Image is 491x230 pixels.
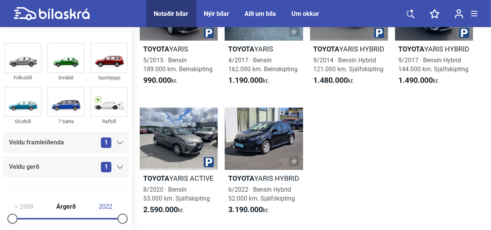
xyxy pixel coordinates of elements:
img: parking.png [204,28,214,38]
div: Rafbíll [90,117,128,126]
div: Sportjeppi [90,73,128,82]
b: 1.190.000 [228,76,263,85]
h2: YARIS [225,45,303,53]
span: kr. [143,205,184,215]
b: 1.480.000 [314,76,348,85]
b: Toyota [314,45,340,53]
div: Skutbíll [4,117,42,126]
span: 1 [101,137,111,148]
span: 5/2015 · Bensín 189.000 km. Beinskipting [143,57,213,73]
span: 1 [101,162,111,172]
img: parking.png [374,28,384,38]
b: Toyota [228,174,254,182]
h2: YARIS HYBRID [225,174,303,183]
a: Allt um bíla [245,10,276,17]
span: Veldu gerð [9,161,39,172]
img: parking.png [204,157,214,167]
span: Árgerð [54,204,78,210]
b: 3.190.000 [228,205,263,214]
a: Um okkur [292,10,319,17]
a: ToyotaYARIS HYBRID6/2022 · Bensín Hybrid52.000 km. Sjálfskipting3.190.000kr. [225,108,303,221]
span: Veldu framleiðenda [9,137,64,148]
span: 8/2020 · Bensín 53.000 km. Sjálfskipting [143,186,210,202]
h2: YARIS HYBRID [395,45,473,53]
span: kr. [143,76,177,85]
img: user-login.svg [455,9,463,19]
h2: YARIS HYBRID [310,45,388,53]
span: 9/2014 · Bensín Hybrid 121.000 km. Sjálfskipting [314,57,384,73]
span: 6/2022 · Bensín Hybrid 52.000 km. Sjálfskipting [228,186,295,202]
b: 2.590.000 [143,205,178,214]
span: 9/2017 · Bensín Hybrid 144.000 km. Sjálfskipting [399,57,469,73]
span: kr. [228,205,269,215]
span: kr. [399,76,439,85]
h2: YARIS ACTIVE [140,174,218,183]
b: Toyota [399,45,425,53]
span: kr. [228,76,269,85]
a: ToyotaYARIS ACTIVE8/2020 · Bensín53.000 km. Sjálfskipting2.590.000kr. [140,108,218,221]
b: Toyota [143,45,169,53]
h2: YARIS [140,45,218,53]
div: 7 Sæta [47,117,85,126]
span: 4/2017 · Bensín 162.000 km. Beinskipting [228,57,298,73]
b: 1.490.000 [399,76,433,85]
span: kr. [314,76,354,85]
a: Nýir bílar [204,10,229,17]
div: Smábíl [47,73,85,82]
b: 990.000 [143,76,171,85]
div: Fólksbíll [4,73,42,82]
b: Toyota [228,45,254,53]
b: Toyota [143,174,169,182]
a: Notaðir bílar [154,10,189,17]
img: parking.png [459,28,469,38]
